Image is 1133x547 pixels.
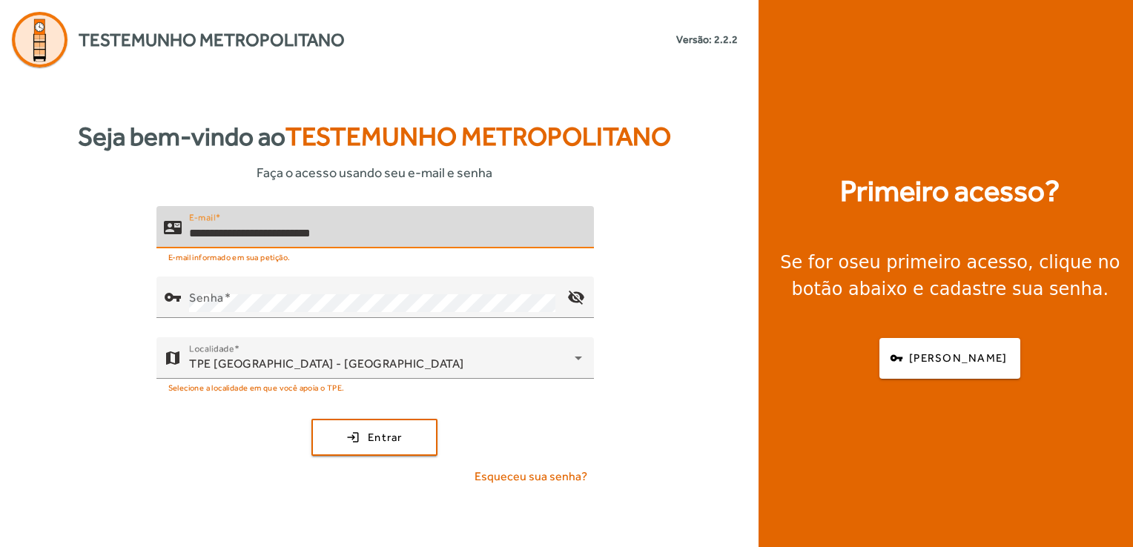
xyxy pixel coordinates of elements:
span: TPE [GEOGRAPHIC_DATA] - [GEOGRAPHIC_DATA] [189,357,464,371]
div: Se for o , clique no botão abaixo e cadastre sua senha. [776,249,1124,302]
span: Testemunho Metropolitano [285,122,671,151]
small: Versão: 2.2.2 [676,32,738,47]
button: [PERSON_NAME] [879,338,1020,379]
mat-icon: vpn_key [164,288,182,306]
mat-hint: Selecione a localidade em que você apoia o TPE. [168,379,345,395]
mat-icon: map [164,349,182,367]
mat-label: E-mail [189,212,215,222]
mat-label: Localidade [189,343,234,354]
button: Entrar [311,419,437,456]
span: Esqueceu sua senha? [475,468,587,485]
strong: Primeiro acesso? [840,169,1060,213]
mat-icon: visibility_off [558,279,593,315]
img: Logo Agenda [12,12,67,67]
span: [PERSON_NAME] [909,350,1007,367]
span: Entrar [368,429,403,446]
span: Testemunho Metropolitano [79,27,345,53]
mat-label: Senha [189,290,224,304]
mat-hint: E-mail informado em sua petição. [168,248,291,265]
span: Faça o acesso usando seu e-mail e senha [257,162,492,182]
strong: seu primeiro acesso [849,252,1028,273]
mat-icon: contact_mail [164,218,182,236]
strong: Seja bem-vindo ao [78,117,671,156]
